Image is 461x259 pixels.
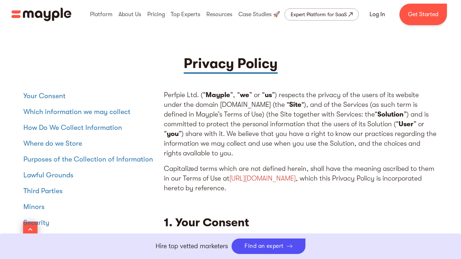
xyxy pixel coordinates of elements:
[377,110,404,118] strong: Solution
[12,8,71,21] img: Mayple logo
[12,8,71,21] a: home
[205,3,234,26] div: Resources
[229,174,296,182] a: [URL][DOMAIN_NAME]
[399,120,413,128] strong: User
[23,169,157,181] a: Lawful Grounds
[361,6,394,23] a: Log In
[23,122,157,133] a: How Do We Collect Information
[240,91,249,99] strong: we
[23,185,157,197] a: Third Parties
[285,8,359,21] a: Expert Platform for SaaS
[167,130,179,138] strong: you
[23,217,157,228] a: Security
[265,91,272,99] strong: us
[23,106,157,118] a: Which information we may collect
[23,233,157,244] a: Cookies and Other Tracking
[156,241,228,251] p: Hire top vetted marketers
[399,4,447,25] a: Get Started
[245,243,284,250] div: Find an expert
[184,56,278,71] strong: Privacy Policy
[289,101,301,109] strong: Site
[164,216,249,229] strong: 1. Your Consent
[88,3,114,26] div: Platform
[117,3,143,26] div: About Us
[291,10,347,19] div: Expert Platform for SaaS
[23,201,157,213] a: Minors
[23,154,157,165] a: Purposes of the Collection of Information
[23,90,157,102] a: Your Consent
[23,138,157,149] a: Where do we Store
[206,91,230,99] strong: Mayple
[164,90,438,158] p: Perfpie Ltd. (“ ”, “ ” or “ ”) respects the privacy of the users of its website under the domain ...
[146,3,167,26] div: Pricing
[164,164,438,193] p: Capitalized terms which are not defined herein, shall have the meaning ascribed to them in our Te...
[169,3,202,26] div: Top Experts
